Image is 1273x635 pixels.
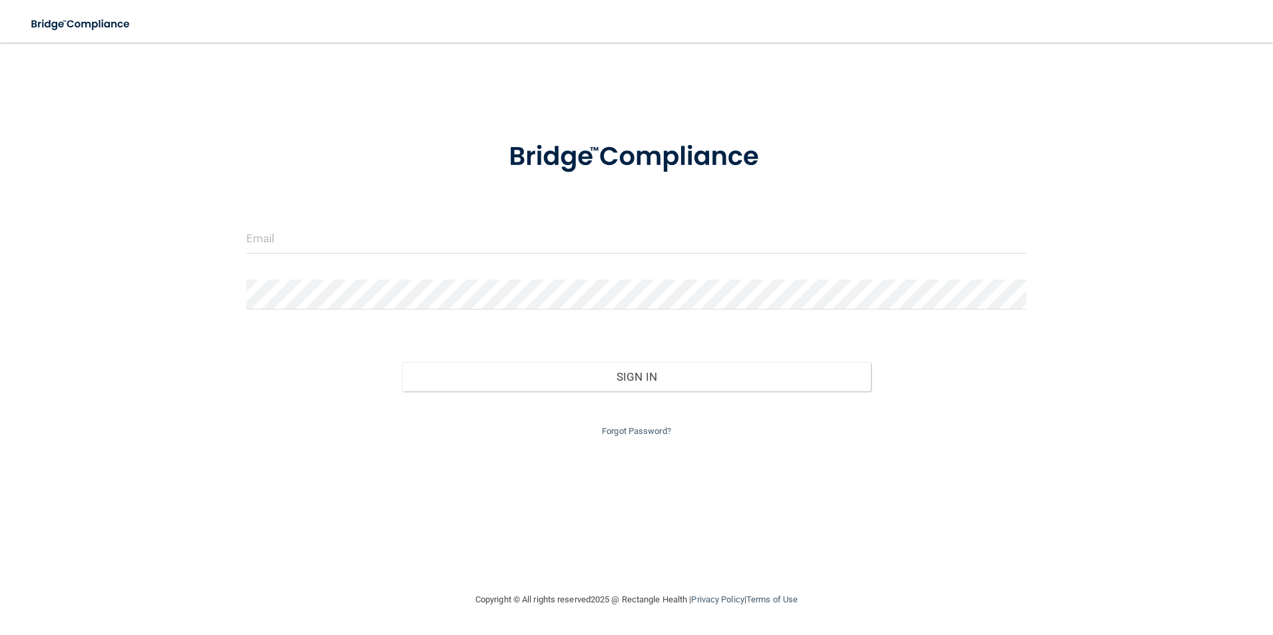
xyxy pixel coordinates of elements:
[691,594,744,604] a: Privacy Policy
[602,426,671,436] a: Forgot Password?
[20,11,142,38] img: bridge_compliance_login_screen.278c3ca4.svg
[246,224,1027,254] input: Email
[746,594,798,604] a: Terms of Use
[393,578,880,621] div: Copyright © All rights reserved 2025 @ Rectangle Health | |
[402,362,871,391] button: Sign In
[481,122,792,192] img: bridge_compliance_login_screen.278c3ca4.svg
